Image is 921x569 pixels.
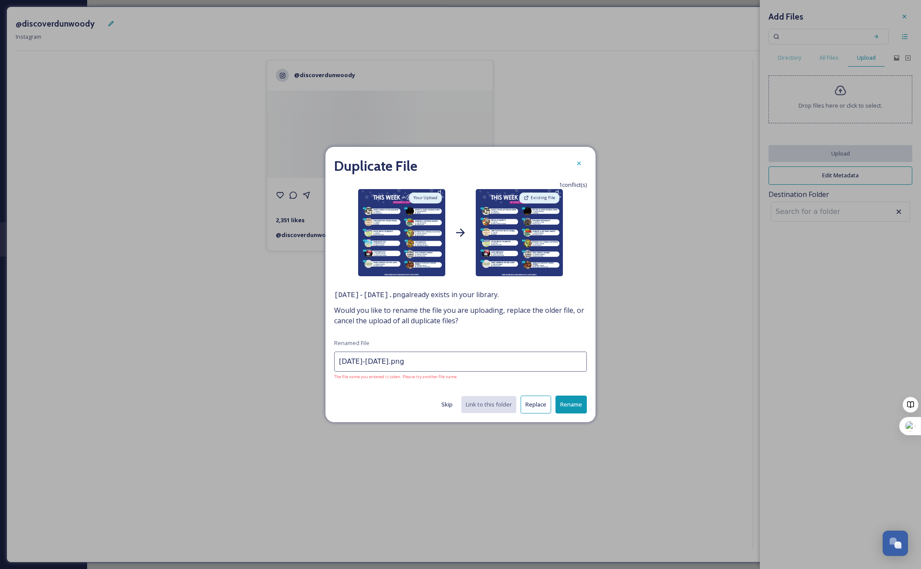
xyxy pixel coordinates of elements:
[334,374,587,380] span: The file name you entered is taken. Please try another file name.
[334,156,417,176] h2: Duplicate File
[334,305,587,326] span: Would you like to rename the file you are uploading, replace the older file, or cancel the upload...
[518,191,561,204] a: Existing File
[883,531,908,556] button: Open Chat
[555,396,587,413] button: Rename
[334,289,587,301] span: already exists in your library.
[334,352,587,372] input: To enrich screen reader interactions, please activate Accessibility in Grammarly extension settings
[521,396,551,413] button: Replace
[413,195,437,201] span: Your Upload
[334,291,405,299] kbd: [DATE]-[DATE].png
[559,181,587,189] span: 1 conflict(s)
[476,189,563,276] img: d1d7502b-2f0c-4fb2-90cb-40f62983abab.jpg
[334,339,369,347] span: Renamed File
[461,396,516,413] button: Link to this folder
[437,396,457,413] button: Skip
[531,195,555,201] span: Existing File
